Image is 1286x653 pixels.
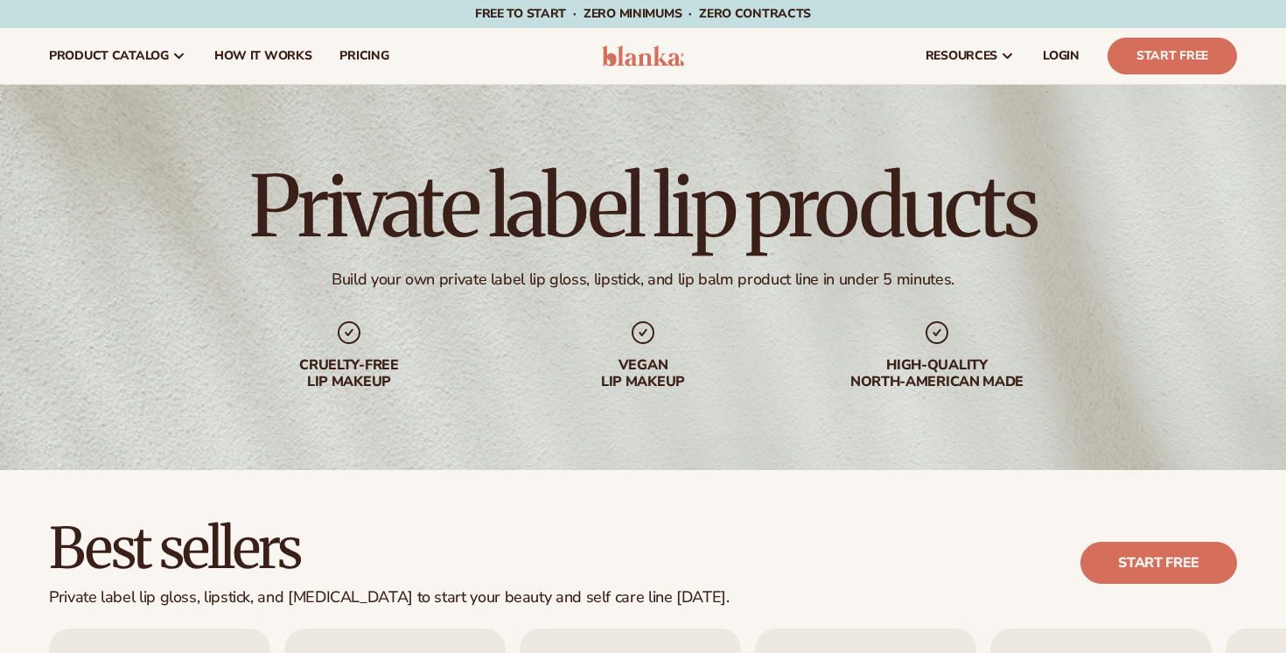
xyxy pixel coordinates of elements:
span: resources [926,49,997,63]
span: LOGIN [1043,49,1080,63]
a: Start Free [1108,38,1237,74]
span: product catalog [49,49,169,63]
span: How It Works [214,49,312,63]
img: logo [602,46,685,67]
h2: Best sellers [49,519,730,578]
div: Private label lip gloss, lipstick, and [MEDICAL_DATA] to start your beauty and self care line [DA... [49,588,730,607]
span: Free to start · ZERO minimums · ZERO contracts [475,5,811,22]
a: Start free [1080,542,1237,584]
div: Cruelty-free lip makeup [237,357,461,390]
a: resources [912,28,1029,84]
a: How It Works [200,28,326,84]
a: LOGIN [1029,28,1094,84]
div: High-quality North-american made [825,357,1049,390]
h1: Private label lip products [249,165,1036,249]
a: pricing [325,28,402,84]
a: product catalog [35,28,200,84]
div: Vegan lip makeup [531,357,755,390]
div: Build your own private label lip gloss, lipstick, and lip balm product line in under 5 minutes. [332,270,954,290]
span: pricing [339,49,388,63]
